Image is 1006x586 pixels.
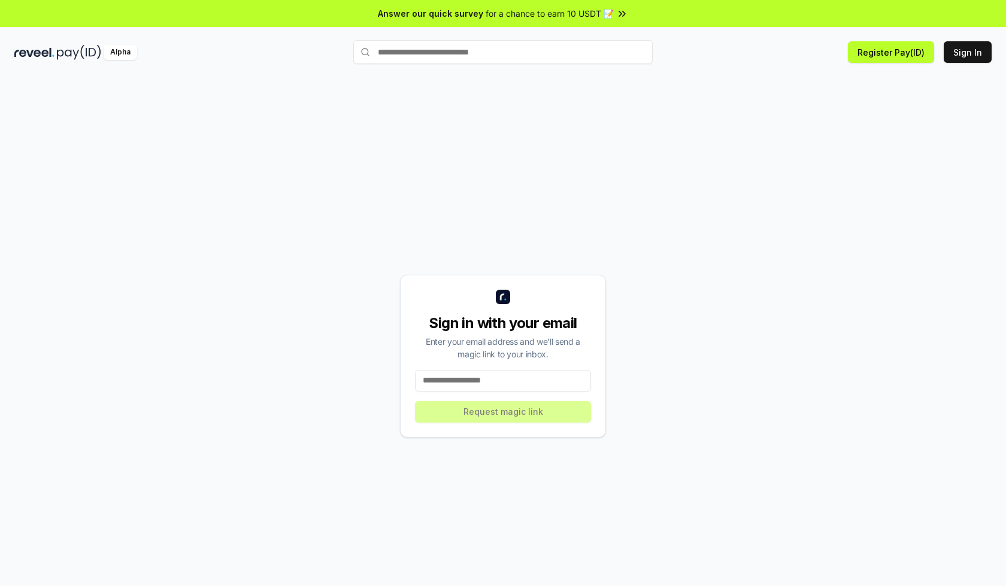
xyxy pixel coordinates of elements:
button: Sign In [944,41,992,63]
div: Alpha [104,45,137,60]
button: Register Pay(ID) [848,41,934,63]
img: reveel_dark [14,45,54,60]
img: logo_small [496,290,510,304]
div: Sign in with your email [415,314,591,333]
div: Enter your email address and we’ll send a magic link to your inbox. [415,335,591,360]
img: pay_id [57,45,101,60]
span: Answer our quick survey [378,7,483,20]
span: for a chance to earn 10 USDT 📝 [486,7,614,20]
